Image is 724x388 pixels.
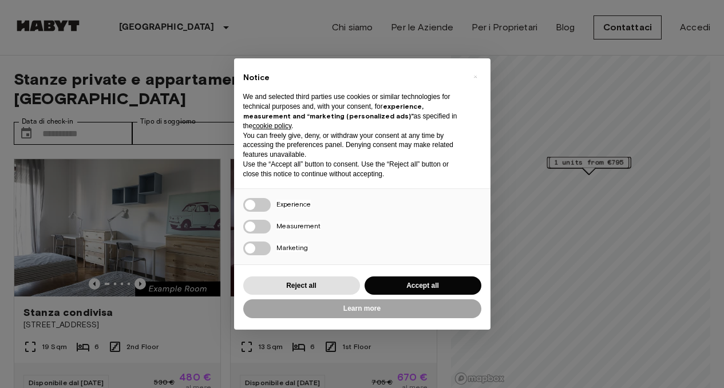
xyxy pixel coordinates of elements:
[365,276,481,295] button: Accept all
[243,72,463,84] h2: Notice
[276,200,311,208] span: Experience
[243,276,360,295] button: Reject all
[466,68,485,86] button: Close this notice
[243,102,424,120] strong: experience, measurement and “marketing (personalized ads)”
[276,243,308,252] span: Marketing
[243,131,463,160] p: You can freely give, deny, or withdraw your consent at any time by accessing the preferences pane...
[243,92,463,130] p: We and selected third parties use cookies or similar technologies for technical purposes and, wit...
[276,221,321,230] span: Measurement
[243,299,481,318] button: Learn more
[243,160,463,179] p: Use the “Accept all” button to consent. Use the “Reject all” button or close this notice to conti...
[473,70,477,84] span: ×
[252,122,291,130] a: cookie policy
